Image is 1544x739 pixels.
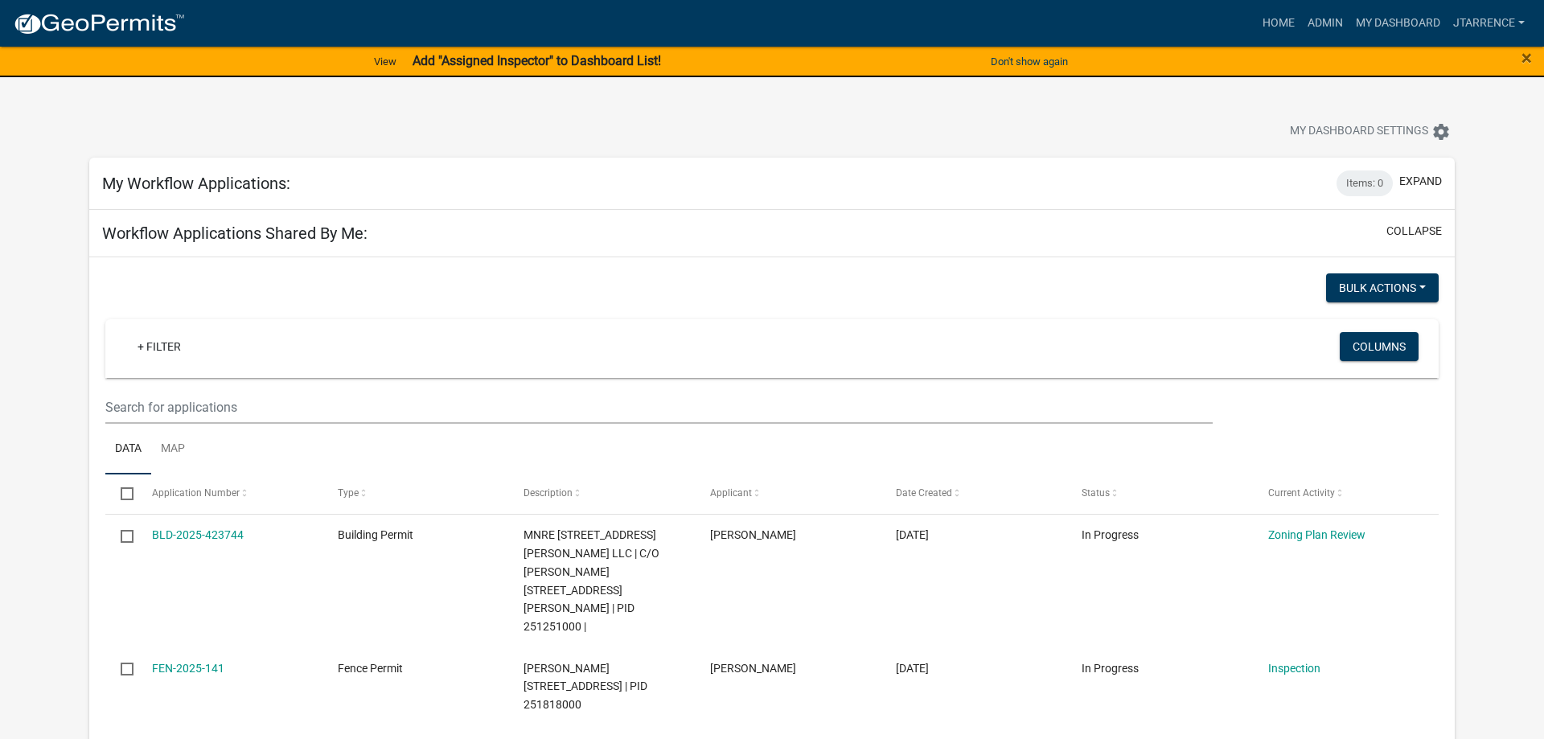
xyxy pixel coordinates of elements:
a: Inspection [1268,662,1320,675]
span: Status [1082,487,1110,499]
a: View [368,48,403,75]
span: × [1521,47,1532,69]
a: jtarrence [1447,8,1531,39]
button: Don't show again [984,48,1074,75]
a: My Dashboard [1349,8,1447,39]
span: In Progress [1082,528,1139,541]
button: Columns [1340,332,1419,361]
button: Bulk Actions [1326,273,1439,302]
datatable-header-cell: Select [105,474,136,513]
h5: My Workflow Applications: [102,174,290,193]
a: Zoning Plan Review [1268,528,1365,541]
a: FEN-2025-141 [152,662,224,675]
span: Applicant [710,487,752,499]
button: expand [1399,173,1442,190]
h5: Workflow Applications Shared By Me: [102,224,368,243]
button: My Dashboard Settingssettings [1277,116,1464,147]
button: Close [1521,48,1532,68]
span: MNRE 270 STRUPP AVE LLC | C/O JEREMY HAGAN 270 STRUPP AVE, Houston County | PID 251251000 | [524,528,659,633]
a: BLD-2025-423744 [152,528,244,541]
a: Map [151,424,195,475]
span: Fence Permit [338,662,403,675]
span: Description [524,487,573,499]
span: In Progress [1082,662,1139,675]
a: Home [1256,8,1301,39]
a: Admin [1301,8,1349,39]
i: settings [1431,122,1451,142]
span: Building Permit [338,528,413,541]
input: Search for applications [105,391,1213,424]
datatable-header-cell: Type [322,474,508,513]
span: 05/06/2025 [896,662,929,675]
span: Type [338,487,359,499]
span: Sally Johnson [710,662,796,675]
span: Application Number [152,487,240,499]
datatable-header-cell: Current Activity [1253,474,1439,513]
datatable-header-cell: Status [1066,474,1252,513]
button: collapse [1386,223,1442,240]
strong: Add "Assigned Inspector" to Dashboard List! [413,53,661,68]
a: Data [105,424,151,475]
datatable-header-cell: Application Number [136,474,322,513]
span: JOHNSON,SALLY A 730 SHORE ACRES RD, Houston County | PID 251818000 [524,662,647,712]
a: + Filter [125,332,194,361]
span: Date Created [896,487,952,499]
div: Items: 0 [1337,170,1393,196]
span: My Dashboard Settings [1290,122,1428,142]
span: Current Activity [1268,487,1335,499]
datatable-header-cell: Applicant [695,474,881,513]
datatable-header-cell: Description [508,474,694,513]
span: Brett Stanek [710,528,796,541]
span: 05/20/2025 [896,528,929,541]
datatable-header-cell: Date Created [881,474,1066,513]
